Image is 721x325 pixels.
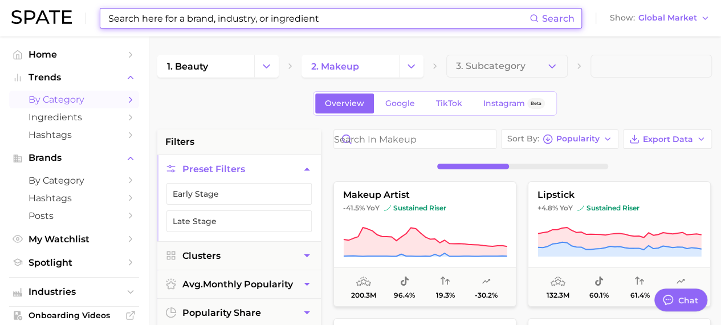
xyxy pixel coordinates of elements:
[384,204,446,213] span: sustained riser
[635,275,644,289] span: popularity convergence: High Convergence
[426,94,472,113] a: TikTok
[315,94,374,113] a: Overview
[556,136,600,142] span: Popularity
[166,210,312,232] button: Late Stage
[560,204,573,213] span: YoY
[28,94,120,105] span: by Category
[542,13,575,24] span: Search
[610,15,635,21] span: Show
[643,135,693,144] span: Export Data
[302,55,398,78] a: 2. makeup
[167,61,208,72] span: 1. beauty
[638,15,697,21] span: Global Market
[165,135,194,149] span: filters
[28,72,120,83] span: Trends
[528,181,711,307] button: lipstick+4.8% YoYsustained risersustained riser132.3m60.1%61.4%-2.2%
[28,112,120,123] span: Ingredients
[157,270,321,298] button: avg.monthly popularity
[384,205,391,212] img: sustained riser
[537,204,558,212] span: +4.8%
[482,275,491,289] span: popularity predicted growth: Very Unlikely
[28,193,120,204] span: Hashtags
[311,61,359,72] span: 2. makeup
[385,99,415,108] span: Google
[9,283,139,300] button: Industries
[333,181,516,307] button: makeup artist-41.5% YoYsustained risersustained riser200.3m96.4%19.3%-30.2%
[474,94,555,113] a: InstagramBeta
[366,204,380,213] span: YoY
[9,91,139,108] a: by Category
[254,55,279,78] button: Change Category
[28,129,120,140] span: Hashtags
[9,149,139,166] button: Brands
[436,99,462,108] span: TikTok
[28,153,120,163] span: Brands
[9,254,139,271] a: Spotlight
[531,99,541,108] span: Beta
[356,275,371,289] span: average monthly popularity: Very High Popularity
[107,9,529,28] input: Search here for a brand, industry, or ingredient
[351,291,376,299] span: 200.3m
[528,190,710,200] span: lipstick
[9,69,139,86] button: Trends
[182,164,245,174] span: Preset Filters
[9,108,139,126] a: Ingredients
[28,175,120,186] span: by Category
[28,310,120,320] span: Onboarding Videos
[589,291,609,299] span: 60.1%
[325,99,364,108] span: Overview
[28,287,120,297] span: Industries
[501,129,618,149] button: Sort ByPopularity
[9,189,139,207] a: Hashtags
[399,55,423,78] button: Change Category
[28,210,120,221] span: Posts
[9,172,139,189] a: by Category
[9,46,139,63] a: Home
[9,230,139,248] a: My Watchlist
[28,234,120,245] span: My Watchlist
[577,204,639,213] span: sustained riser
[334,130,496,148] input: Search in makeup
[28,257,120,268] span: Spotlight
[343,204,365,212] span: -41.5%
[577,205,584,212] img: sustained riser
[166,183,312,205] button: Early Stage
[507,136,539,142] span: Sort By
[376,94,425,113] a: Google
[334,190,516,200] span: makeup artist
[9,307,139,324] a: Onboarding Videos
[157,55,254,78] a: 1. beauty
[182,307,261,318] span: popularity share
[551,275,565,289] span: average monthly popularity: Very High Popularity
[9,207,139,225] a: Posts
[456,61,526,71] span: 3. Subcategory
[436,291,455,299] span: 19.3%
[607,11,712,26] button: ShowGlobal Market
[446,55,568,78] button: 3. Subcategory
[11,10,72,24] img: SPATE
[157,155,321,183] button: Preset Filters
[28,49,120,60] span: Home
[182,279,203,290] abbr: average
[547,291,569,299] span: 132.3m
[157,242,321,270] button: Clusters
[400,275,409,289] span: popularity share: TikTok
[9,126,139,144] a: Hashtags
[630,291,649,299] span: 61.4%
[182,279,293,290] span: monthly popularity
[483,99,525,108] span: Instagram
[475,291,498,299] span: -30.2%
[594,275,604,289] span: popularity share: TikTok
[676,275,685,289] span: popularity predicted growth: Very Unlikely
[182,250,221,261] span: Clusters
[441,275,450,289] span: popularity convergence: Very Low Convergence
[623,129,712,149] button: Export Data
[394,291,415,299] span: 96.4%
